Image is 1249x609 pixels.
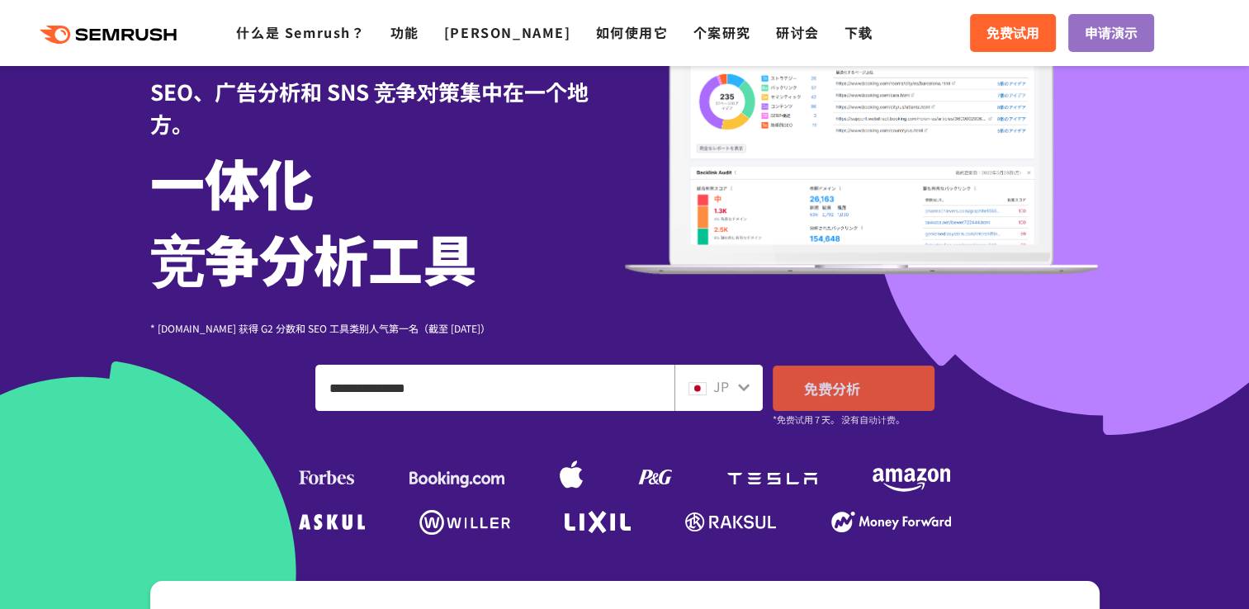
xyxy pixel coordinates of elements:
[773,366,934,411] a: 免费分析
[390,22,419,42] a: 功能
[1068,14,1154,52] a: 申请演示
[444,22,571,42] a: [PERSON_NAME]
[150,144,625,295] h1: 一体化 竞争分析工具
[150,320,625,336] div: * [DOMAIN_NAME] 获得 G2 分数和 SEO 工具类别人气第一名（截至 [DATE]）
[986,22,1039,44] span: 免费试用
[236,22,365,42] a: 什么是 Semrush？
[776,22,820,42] a: 研讨会
[773,412,905,427] small: *免费试用 7 天。 没有自动计费。
[970,14,1056,52] a: 免费试用
[1085,22,1138,44] span: 申请演示
[804,378,860,399] span: 免费分析
[844,22,873,42] a: 下载
[693,22,751,42] a: 个案研究
[596,22,669,42] a: 如何使用它
[150,50,625,139] div: SEO、广告分析和 SNS 竞争对策集中在一个地方。
[316,366,674,410] input: 输入您的域名、关键字或网址
[713,376,729,396] span: JP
